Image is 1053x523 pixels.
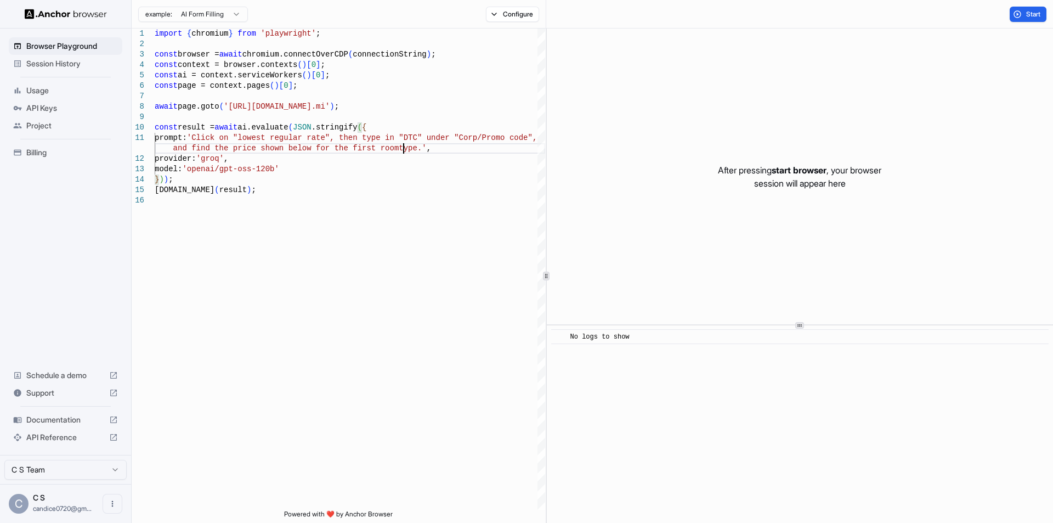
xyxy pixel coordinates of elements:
span: ( [348,50,353,59]
span: [ [279,81,284,90]
span: [DOMAIN_NAME] [155,185,214,194]
span: const [155,123,178,132]
div: 13 [132,164,144,175]
span: ) [159,175,163,184]
div: C [9,494,29,514]
span: ( [358,123,362,132]
span: model: [155,165,182,173]
span: result = [178,123,214,132]
span: 0 [316,71,320,80]
span: ; [251,185,256,194]
span: Documentation [26,414,105,425]
div: 3 [132,49,144,60]
span: chromium [191,29,228,38]
div: Project [9,117,122,134]
span: ) [427,50,431,59]
span: Browser Playground [26,41,118,52]
span: page = context.pages [178,81,270,90]
span: ) [274,81,279,90]
span: ; [320,60,325,69]
span: ] [320,71,325,80]
span: browser = [178,50,219,59]
span: ] [288,81,293,90]
span: ( [288,123,293,132]
span: Support [26,387,105,398]
div: 16 [132,195,144,206]
span: ) [307,71,311,80]
div: Usage [9,82,122,99]
div: 4 [132,60,144,70]
img: Anchor Logo [25,9,107,19]
span: import [155,29,182,38]
span: ai = context.serviceWorkers [178,71,302,80]
span: .mi' [312,102,330,111]
div: 1 [132,29,144,39]
div: 5 [132,70,144,81]
div: 14 [132,175,144,185]
div: API Keys [9,99,122,117]
span: , [427,144,431,153]
div: API Reference [9,429,122,446]
div: Browser Playground [9,37,122,55]
div: 10 [132,122,144,133]
span: Session History [26,58,118,69]
span: .stringify [312,123,358,132]
span: 0 [284,81,288,90]
span: page.goto [178,102,219,111]
span: await [155,102,178,111]
div: Support [9,384,122,402]
span: connectionString [353,50,426,59]
span: ( [214,185,219,194]
span: Powered with ❤️ by Anchor Browser [284,510,393,523]
span: const [155,71,178,80]
div: Documentation [9,411,122,429]
div: 11 [132,133,144,143]
span: 'Click on "lowest regular rate", then type in "DTC [187,133,417,142]
span: ) [302,60,307,69]
span: } [228,29,233,38]
span: ] [316,60,320,69]
span: " under "Corp/Promo code", [417,133,537,142]
span: JSON [293,123,312,132]
span: ( [219,102,224,111]
div: Session History [9,55,122,72]
span: const [155,50,178,59]
span: ) [330,102,334,111]
button: Configure [486,7,539,22]
span: type.' [399,144,426,153]
span: ai.evaluate [237,123,288,132]
span: '[URL][DOMAIN_NAME] [224,102,312,111]
span: ) [247,185,251,194]
span: API Reference [26,432,105,443]
span: Start [1026,10,1041,19]
span: , [224,154,228,163]
span: [ [312,71,316,80]
span: ; [293,81,297,90]
span: 'playwright' [261,29,316,38]
span: candice0720@gmail.com [33,504,92,513]
span: prompt: [155,133,187,142]
div: 12 [132,154,144,164]
span: ; [316,29,320,38]
span: Schedule a demo [26,370,105,381]
span: ; [325,71,330,80]
p: After pressing , your browser session will appear here [718,164,881,190]
div: 7 [132,91,144,102]
span: from [237,29,256,38]
span: 'groq' [196,154,224,163]
span: { [362,123,366,132]
span: await [219,50,242,59]
div: 8 [132,102,144,112]
div: 2 [132,39,144,49]
span: start browser [772,165,826,176]
span: and find the price shown below for the first room [173,144,399,153]
span: [ [307,60,311,69]
span: const [155,60,178,69]
span: ; [335,102,339,111]
div: 6 [132,81,144,91]
span: ​ [557,331,562,342]
span: 'openai/gpt-oss-120b' [182,165,279,173]
span: } [155,175,159,184]
span: Usage [26,85,118,96]
span: { [187,29,191,38]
